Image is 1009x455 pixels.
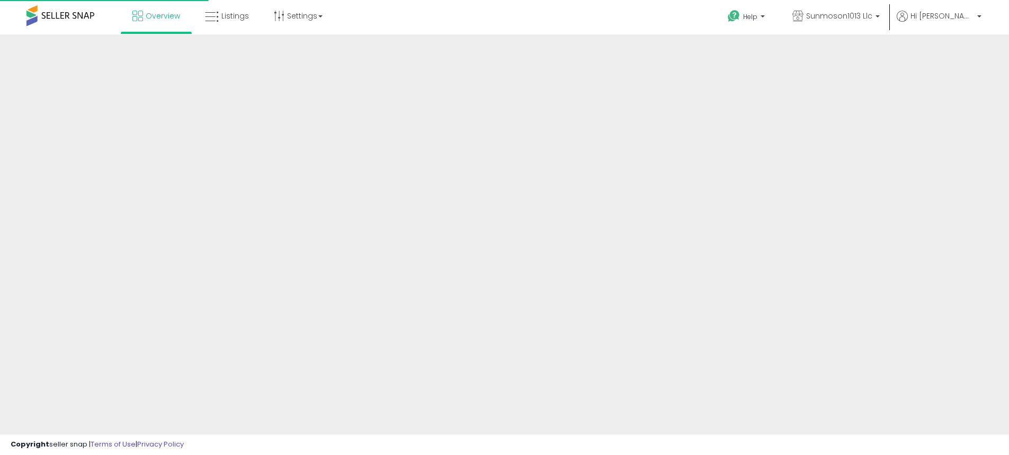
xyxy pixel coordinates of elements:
a: Terms of Use [91,439,136,449]
div: seller snap | | [11,440,184,450]
a: Privacy Policy [137,439,184,449]
a: Hi [PERSON_NAME] [897,11,981,34]
span: Hi [PERSON_NAME] [910,11,974,21]
span: Sunmoson1013 Llc [806,11,872,21]
a: Help [719,2,775,34]
span: Listings [221,11,249,21]
span: Help [743,12,757,21]
span: Overview [146,11,180,21]
i: Get Help [727,10,740,23]
strong: Copyright [11,439,49,449]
